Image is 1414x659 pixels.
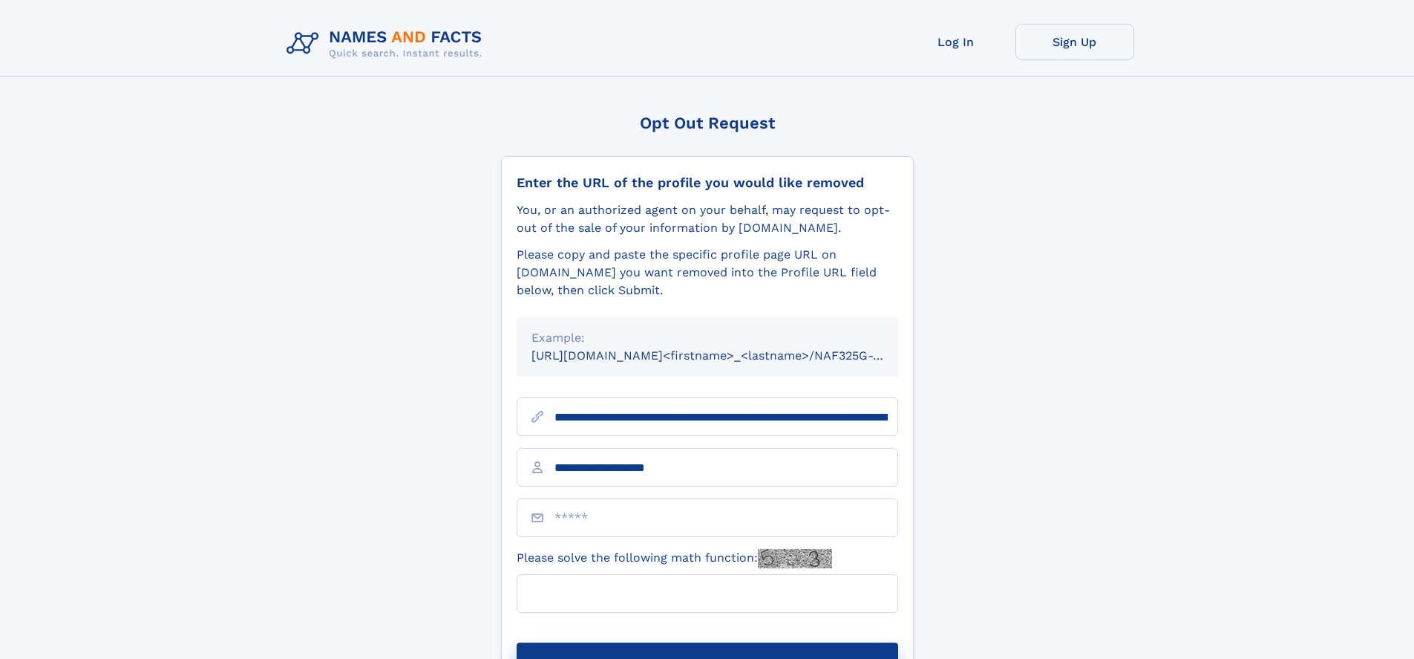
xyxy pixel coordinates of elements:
[531,329,883,347] div: Example:
[1015,24,1134,60] a: Sign Up
[531,348,926,363] small: [URL][DOMAIN_NAME]<firstname>_<lastname>/NAF325G-xxxxxxxx
[517,175,898,191] div: Enter the URL of the profile you would like removed
[517,246,898,299] div: Please copy and paste the specific profile page URL on [DOMAIN_NAME] you want removed into the Pr...
[517,549,832,568] label: Please solve the following math function:
[897,24,1015,60] a: Log In
[281,24,494,64] img: Logo Names and Facts
[517,201,898,237] div: You, or an authorized agent on your behalf, may request to opt-out of the sale of your informatio...
[501,114,914,132] div: Opt Out Request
